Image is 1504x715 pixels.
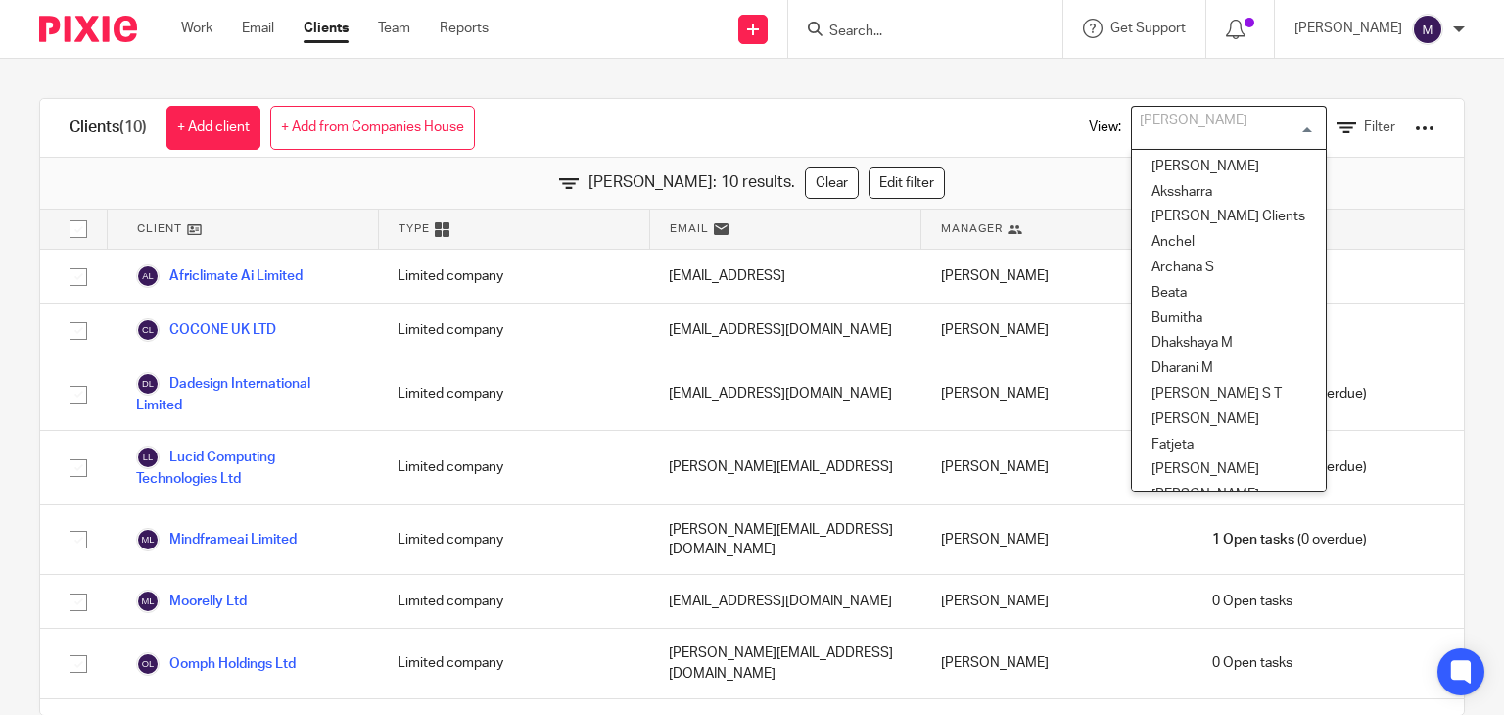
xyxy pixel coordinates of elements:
[649,629,920,698] div: [PERSON_NAME][EMAIL_ADDRESS][DOMAIN_NAME]
[1110,22,1186,35] span: Get Support
[588,171,795,194] span: [PERSON_NAME]: 10 results.
[136,652,160,676] img: svg%3E
[136,446,160,469] img: svg%3E
[649,304,920,357] div: [EMAIL_ADDRESS][DOMAIN_NAME]
[1132,281,1326,307] li: Beata
[1132,307,1326,332] li: Bumitha
[941,220,1003,237] span: Manager
[136,264,160,288] img: svg%3E
[805,167,859,199] a: Clear
[1132,357,1326,382] li: Dharani M
[136,528,297,551] a: Mindframeai Limited
[869,167,945,199] a: Edit filter
[70,118,147,138] h1: Clients
[1132,180,1326,206] li: Akssharra
[1132,433,1326,458] li: Fatjeta
[649,505,920,575] div: [PERSON_NAME][EMAIL_ADDRESS][DOMAIN_NAME]
[181,19,212,38] a: Work
[921,250,1193,303] div: [PERSON_NAME]
[649,431,920,503] div: [PERSON_NAME][EMAIL_ADDRESS]
[378,629,649,698] div: Limited company
[60,211,97,248] input: Select all
[270,106,475,150] a: + Add from Companies House
[649,357,920,430] div: [EMAIL_ADDRESS][DOMAIN_NAME]
[649,575,920,628] div: [EMAIL_ADDRESS][DOMAIN_NAME]
[242,19,274,38] a: Email
[136,528,160,551] img: svg%3E
[670,220,709,237] span: Email
[136,372,160,396] img: svg%3E
[649,250,920,303] div: [EMAIL_ADDRESS]
[378,505,649,575] div: Limited company
[378,19,410,38] a: Team
[1294,19,1402,38] p: [PERSON_NAME]
[304,19,349,38] a: Clients
[440,19,489,38] a: Reports
[119,119,147,135] span: (10)
[1364,120,1395,134] span: Filter
[378,304,649,357] div: Limited company
[1212,592,1292,611] span: 0 Open tasks
[1134,111,1315,145] input: Search for option
[921,575,1193,628] div: [PERSON_NAME]
[378,431,649,503] div: Limited company
[166,106,260,150] a: + Add client
[1412,14,1443,45] img: svg%3E
[1132,331,1326,357] li: Dhakshaya M
[827,24,1004,41] input: Search
[378,575,649,628] div: Limited company
[1132,483,1326,508] li: [PERSON_NAME]
[1132,230,1326,256] li: Anchel
[136,372,358,415] a: Dadesign International Limited
[136,318,276,342] a: COCONE UK LTD
[378,357,649,430] div: Limited company
[137,220,182,237] span: Client
[136,446,358,489] a: Lucid Computing Technologies Ltd
[1132,457,1326,483] li: [PERSON_NAME]
[1212,530,1367,549] span: (0 overdue)
[921,304,1193,357] div: [PERSON_NAME]
[39,16,137,42] img: Pixie
[136,318,160,342] img: svg%3E
[1132,407,1326,433] li: [PERSON_NAME]
[136,652,296,676] a: Oomph Holdings Ltd
[1132,256,1326,281] li: Archana S
[1132,205,1326,230] li: [PERSON_NAME] Clients
[921,357,1193,430] div: [PERSON_NAME]
[136,264,303,288] a: Africlimate Ai Limited
[1212,530,1294,549] span: 1 Open tasks
[1131,106,1327,150] div: Search for option
[921,505,1193,575] div: [PERSON_NAME]
[399,220,430,237] span: Type
[136,590,160,613] img: svg%3E
[378,250,649,303] div: Limited company
[1059,99,1434,157] div: View:
[136,590,247,613] a: Moorelly Ltd
[1132,382,1326,407] li: [PERSON_NAME] S T
[921,629,1193,698] div: [PERSON_NAME]
[921,431,1193,503] div: [PERSON_NAME]
[1132,155,1326,180] li: [PERSON_NAME]
[1212,653,1292,673] span: 0 Open tasks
